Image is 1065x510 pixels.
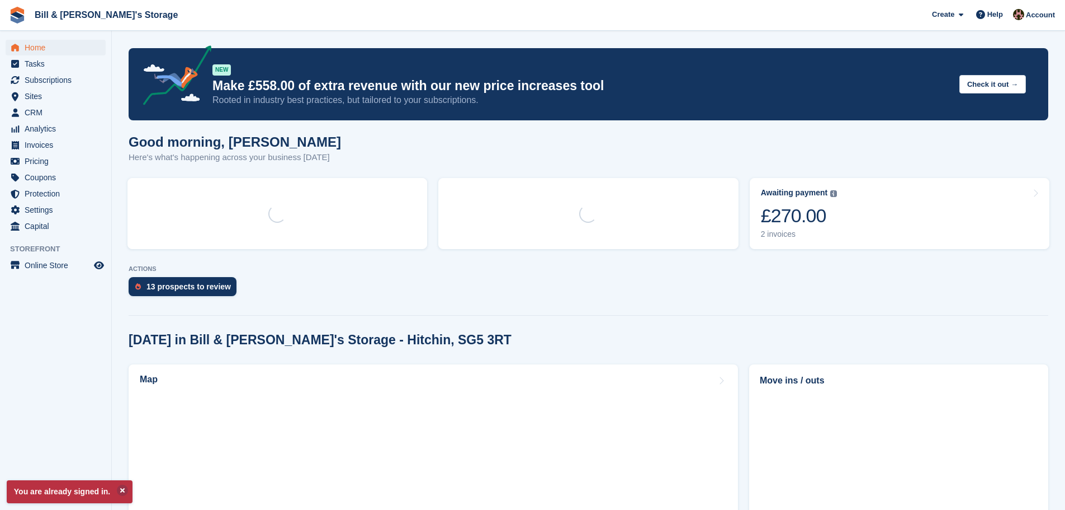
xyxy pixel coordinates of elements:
[30,6,182,24] a: Bill & [PERSON_NAME]'s Storage
[6,202,106,218] a: menu
[129,277,242,302] a: 13 prospects to review
[25,202,92,218] span: Settings
[25,218,92,234] span: Capital
[25,137,92,153] span: Invoices
[6,88,106,104] a: menu
[92,259,106,272] a: Preview store
[25,186,92,202] span: Protection
[830,190,837,197] img: icon-info-grey-7440780725fd019a000dd9b08b2336e03edf1995a4989e88bcd33f0948082b44.svg
[25,88,92,104] span: Sites
[135,283,141,290] img: prospect-51fa495bee0391a8d652442698ab0144808aea92771e9ea1ae160a38d050c398.svg
[129,134,341,149] h1: Good morning, [PERSON_NAME]
[129,151,341,164] p: Here's what's happening across your business [DATE]
[761,230,837,239] div: 2 invoices
[140,375,158,385] h2: Map
[129,333,512,348] h2: [DATE] in Bill & [PERSON_NAME]'s Storage - Hitchin, SG5 3RT
[750,178,1049,249] a: Awaiting payment £270.00 2 invoices
[6,56,106,72] a: menu
[6,153,106,169] a: menu
[959,75,1026,93] button: Check it out →
[6,121,106,137] a: menu
[10,244,111,255] span: Storefront
[25,72,92,88] span: Subscriptions
[1013,9,1024,20] img: Jack Bottesch
[25,170,92,185] span: Coupons
[212,78,950,94] p: Make £558.00 of extra revenue with our new price increases tool
[212,94,950,106] p: Rooted in industry best practices, but tailored to your subscriptions.
[25,40,92,55] span: Home
[6,105,106,120] a: menu
[9,7,26,24] img: stora-icon-8386f47178a22dfd0bd8f6a31ec36ba5ce8667c1dd55bd0f319d3a0aa187defe.svg
[25,105,92,120] span: CRM
[6,218,106,234] a: menu
[134,45,212,109] img: price-adjustments-announcement-icon-8257ccfd72463d97f412b2fc003d46551f7dbcb40ab6d574587a9cd5c0d94...
[129,265,1048,273] p: ACTIONS
[6,40,106,55] a: menu
[25,56,92,72] span: Tasks
[7,480,132,503] p: You are already signed in.
[6,258,106,273] a: menu
[6,170,106,185] a: menu
[25,258,92,273] span: Online Store
[987,9,1003,20] span: Help
[25,153,92,169] span: Pricing
[6,72,106,88] a: menu
[212,64,231,76] div: NEW
[6,186,106,202] a: menu
[25,121,92,137] span: Analytics
[761,188,828,198] div: Awaiting payment
[146,282,231,291] div: 13 prospects to review
[1026,10,1055,21] span: Account
[761,204,837,227] div: £270.00
[6,137,106,153] a: menu
[932,9,954,20] span: Create
[760,374,1038,387] h2: Move ins / outs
